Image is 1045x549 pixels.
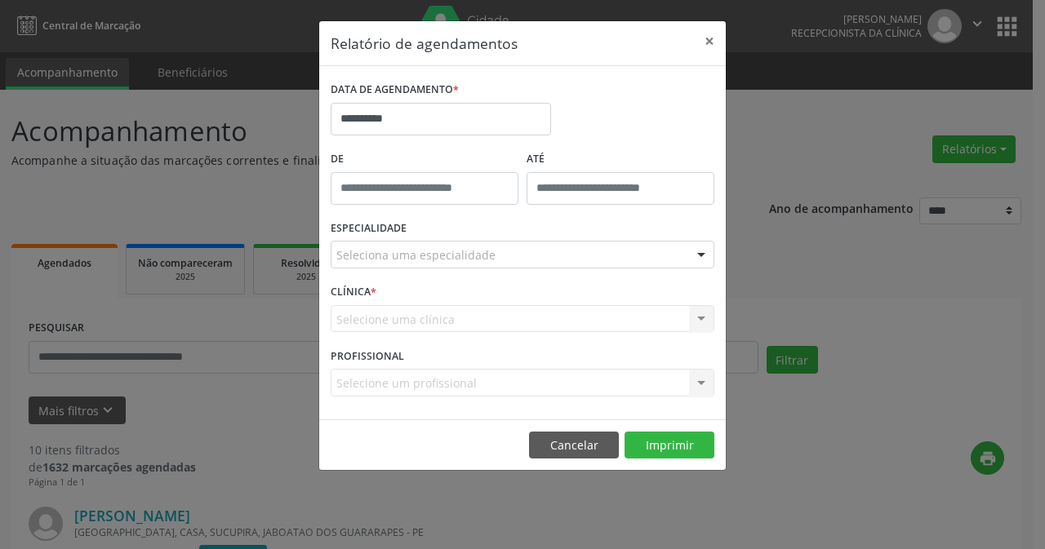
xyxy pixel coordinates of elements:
[331,280,376,305] label: CLÍNICA
[331,77,459,103] label: DATA DE AGENDAMENTO
[331,343,404,369] label: PROFISSIONAL
[693,21,726,61] button: Close
[336,246,496,263] span: Seleciona uma especialidade
[625,432,714,459] button: Imprimir
[527,147,714,172] label: ATÉ
[331,147,518,172] label: De
[529,432,619,459] button: Cancelar
[331,33,518,54] h5: Relatório de agendamentos
[331,216,407,241] label: ESPECIALIDADE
